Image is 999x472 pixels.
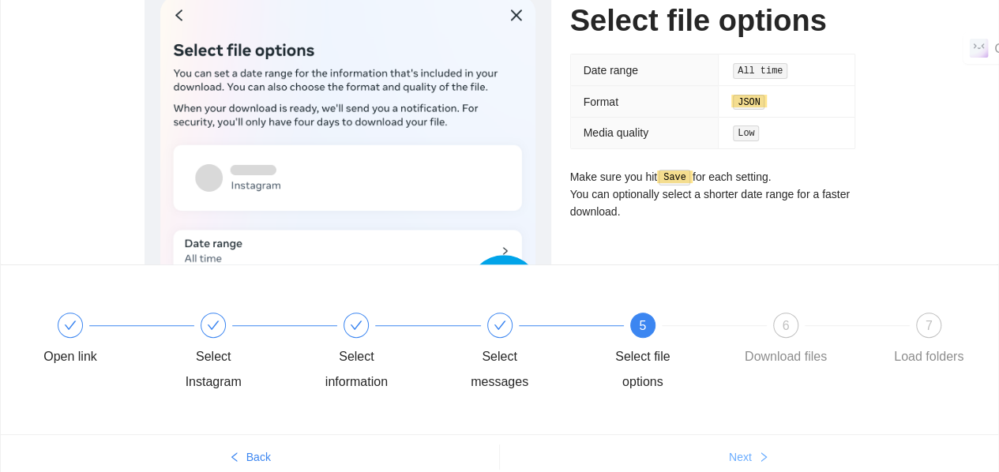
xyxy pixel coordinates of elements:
[758,451,769,464] span: right
[229,451,240,464] span: left
[310,344,402,395] div: Select information
[494,319,506,332] span: check
[500,444,999,470] button: Nextright
[454,313,597,395] div: Select messages
[740,313,883,369] div: 6Download files
[24,313,167,369] div: Open link
[246,448,271,466] span: Back
[310,313,453,395] div: Select information
[894,344,963,369] div: Load folders
[454,344,546,395] div: Select messages
[729,448,752,466] span: Next
[597,344,689,395] div: Select file options
[207,319,220,332] span: check
[584,96,618,108] span: Format
[167,313,310,395] div: Select Instagram
[733,95,764,111] code: JSON
[745,344,827,369] div: Download files
[64,319,77,332] span: check
[584,126,649,139] span: Media quality
[733,63,787,79] code: All time
[350,319,362,332] span: check
[733,125,759,141] code: Low
[926,319,933,332] span: 7
[43,344,97,369] div: Open link
[639,319,646,332] span: 5
[167,344,259,395] div: Select Instagram
[659,170,690,185] code: Save
[597,313,740,395] div: 5Select file options
[782,319,789,332] span: 6
[570,168,855,221] p: Make sure you hit for each setting. You can optionally select a shorter date range for a faster d...
[1,444,499,470] button: leftBack
[584,64,638,77] span: Date range
[883,313,975,369] div: 7Load folders
[570,2,855,39] h1: Select file options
